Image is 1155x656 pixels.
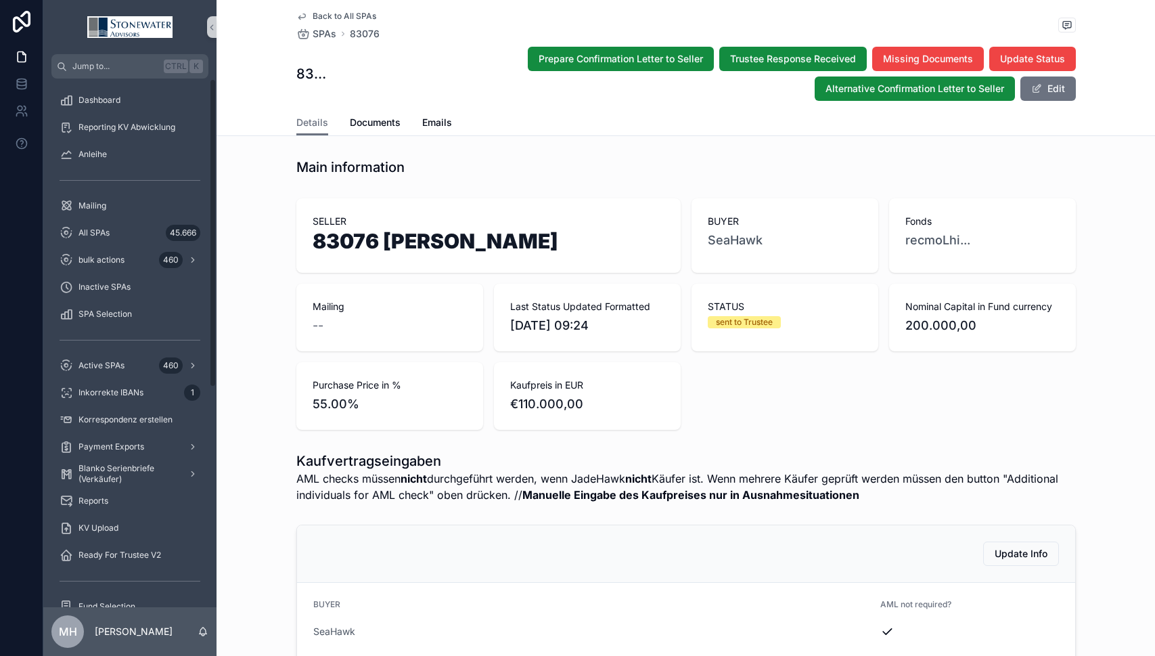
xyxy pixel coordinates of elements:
[159,252,183,268] div: 460
[815,76,1015,101] button: Alternative Confirmation Letter to Seller
[51,594,208,619] a: Fund Selection
[51,54,208,79] button: Jump to...CtrlK
[350,110,401,137] a: Documents
[1000,52,1065,66] span: Update Status
[184,385,200,401] div: 1
[313,378,467,392] span: Purchase Price in %
[708,231,763,250] a: SeaHawk
[983,542,1059,566] button: Update Info
[164,60,188,73] span: Ctrl
[51,194,208,218] a: Mailing
[510,395,664,414] span: €110.000,00
[350,116,401,129] span: Documents
[51,115,208,139] a: Reporting KV Abwicklung
[422,116,452,129] span: Emails
[78,309,132,320] span: SPA Selection
[78,387,143,398] span: Inkorrekte IBANs
[296,116,328,129] span: Details
[905,215,1060,228] span: Fonds
[78,496,108,506] span: Reports
[716,316,773,328] div: sent to Trustee
[296,11,376,22] a: Back to All SPAs
[313,599,340,609] span: BUYER
[995,547,1047,561] span: Update Info
[708,300,862,313] span: STATUS
[313,11,376,22] span: Back to All SPAs
[510,316,664,335] span: [DATE] 09:24
[313,231,664,257] h1: 83076 [PERSON_NAME]
[422,110,452,137] a: Emails
[313,316,323,335] span: --
[730,52,856,66] span: Trustee Response Received
[78,227,110,238] span: All SPAs
[625,472,652,485] strong: nicht
[78,550,161,561] span: Ready For Trustee V2
[51,543,208,567] a: Ready For Trustee V2
[51,380,208,405] a: Inkorrekte IBANs1
[296,471,1076,503] span: AML checks müssen durchgeführt werden, wenn JadeHawk Käufer ist. Wenn mehrere Käufer geprüft werd...
[51,142,208,167] a: Anleihe
[51,88,208,112] a: Dashboard
[78,95,120,106] span: Dashboard
[510,300,664,313] span: Last Status Updated Formatted
[51,516,208,540] a: KV Upload
[905,316,1060,335] span: 200.000,00
[296,64,334,83] h1: 83076
[872,47,984,71] button: Missing Documents
[78,523,118,533] span: KV Upload
[313,300,467,313] span: Mailing
[78,441,144,452] span: Payment Exports
[825,82,1004,95] span: Alternative Confirmation Letter to Seller
[51,353,208,378] a: Active SPAs460
[166,225,200,241] div: 45.666
[401,472,427,485] strong: nicht
[883,52,973,66] span: Missing Documents
[78,414,173,425] span: Korrespondenz erstellen
[510,378,664,392] span: Kaufpreis in EUR
[59,624,77,640] span: MH
[905,300,1060,313] span: Nominal Capital in Fund currency
[43,79,217,607] div: scrollable content
[313,215,664,228] span: SELLER
[528,47,714,71] button: Prepare Confirmation Letter to Seller
[51,302,208,326] a: SPA Selection
[78,360,124,371] span: Active SPAs
[95,625,173,638] p: [PERSON_NAME]
[296,110,328,136] a: Details
[51,408,208,432] a: Korrespondenz erstellen
[78,255,124,265] span: bulk actions
[522,488,859,502] strong: Manuelle Eingabe des Kaufpreises nur in Ausnahmesituationen
[78,122,175,133] span: Reporting KV Abwicklung
[51,248,208,272] a: bulk actions460
[51,435,208,459] a: Payment Exports
[51,462,208,486] a: Blanko Serienbriefe (Verkäufer)
[989,47,1076,71] button: Update Status
[78,282,131,292] span: Inactive SPAs
[1020,76,1076,101] button: Edit
[313,625,355,638] a: SeaHawk
[78,463,177,485] span: Blanko Serienbriefe (Verkäufer)
[51,221,208,245] a: All SPAs45.666
[87,16,173,38] img: App logo
[72,61,158,72] span: Jump to...
[719,47,867,71] button: Trustee Response Received
[296,27,336,41] a: SPAs
[51,489,208,513] a: Reports
[350,27,380,41] a: 83076
[708,215,862,228] span: BUYER
[296,158,405,177] h1: Main information
[880,599,951,609] span: AML not required?
[78,200,106,211] span: Mailing
[78,149,107,160] span: Anleihe
[905,231,970,250] a: recmoLhi...
[313,27,336,41] span: SPAs
[191,61,202,72] span: K
[159,357,183,374] div: 460
[296,452,1076,471] h1: Kaufvertragseingaben
[313,395,467,414] span: 55.00%
[78,601,135,612] span: Fund Selection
